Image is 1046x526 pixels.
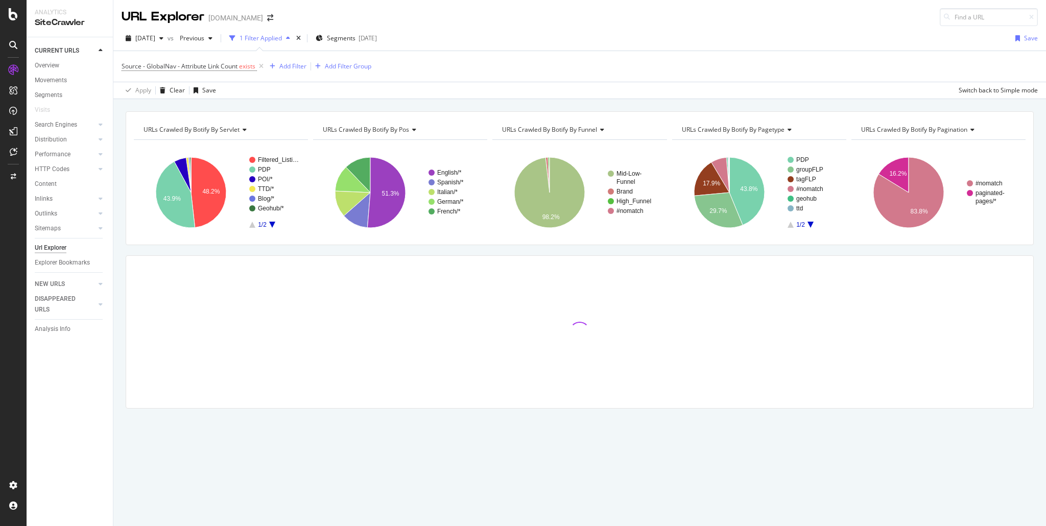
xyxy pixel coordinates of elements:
[176,30,217,46] button: Previous
[851,148,1026,237] svg: A chart.
[859,122,1016,138] h4: URLs Crawled By Botify By pagination
[156,82,185,99] button: Clear
[35,179,106,189] a: Content
[35,257,106,268] a: Explorer Bookmarks
[168,34,176,42] span: vs
[35,257,90,268] div: Explorer Bookmarks
[202,86,216,94] div: Save
[258,195,274,202] text: Blog/*
[35,243,66,253] div: Url Explorer
[616,198,651,205] text: High_Funnel
[1024,34,1038,42] div: Save
[703,180,720,187] text: 17.9%
[141,122,299,138] h4: URLs Crawled By Botify By servlet
[35,208,96,219] a: Outlinks
[680,122,837,138] h4: URLs Crawled By Botify By pagetype
[35,279,96,290] a: NEW URLS
[163,195,181,202] text: 43.9%
[709,207,727,214] text: 29.7%
[239,62,255,70] span: exists
[682,125,784,134] span: URLs Crawled By Botify By pagetype
[35,164,69,175] div: HTTP Codes
[35,119,96,130] a: Search Engines
[740,185,757,193] text: 43.8%
[35,75,67,86] div: Movements
[170,86,185,94] div: Clear
[35,60,106,71] a: Overview
[327,34,355,42] span: Segments
[35,294,96,315] a: DISAPPEARED URLS
[258,156,299,163] text: Filtered_Listi…
[35,105,60,115] a: Visits
[500,122,657,138] h4: URLs Crawled By Botify By funnel
[502,125,597,134] span: URLs Crawled By Botify By funnel
[889,170,907,177] text: 16.2%
[35,324,106,334] a: Analysis Info
[437,198,464,205] text: German/*
[35,45,96,56] a: CURRENT URLS
[616,178,635,185] text: Funnel
[35,294,86,315] div: DISAPPEARED URLS
[616,188,633,195] text: Brand
[35,90,106,101] a: Segments
[672,148,846,237] svg: A chart.
[323,125,409,134] span: URLs Crawled By Botify By pos
[35,119,77,130] div: Search Engines
[313,148,487,237] svg: A chart.
[1011,30,1038,46] button: Save
[258,166,271,173] text: PDP
[311,60,371,73] button: Add Filter Group
[796,176,816,183] text: tagFLP
[240,34,282,42] div: 1 Filter Applied
[616,207,644,214] text: #nomatch
[35,45,79,56] div: CURRENT URLS
[35,60,59,71] div: Overview
[35,105,50,115] div: Visits
[294,33,303,43] div: times
[189,82,216,99] button: Save
[437,208,461,215] text: French/*
[134,148,308,237] svg: A chart.
[976,180,1003,187] text: #nomatch
[910,208,928,215] text: 83.8%
[542,213,560,221] text: 98.2%
[437,169,462,176] text: English/*
[258,205,284,212] text: Geohub/*
[144,125,240,134] span: URLs Crawled By Botify By servlet
[122,8,204,26] div: URL Explorer
[955,82,1038,99] button: Switch back to Simple mode
[616,170,641,177] text: Mid-Low-
[796,185,823,193] text: #nomatch
[279,62,306,70] div: Add Filter
[976,189,1005,197] text: paginated-
[325,62,371,70] div: Add Filter Group
[976,198,996,205] text: pages/*
[176,34,204,42] span: Previous
[437,179,464,186] text: Spanish/*
[796,205,803,212] text: ttd
[35,134,67,145] div: Distribution
[492,148,667,237] svg: A chart.
[437,188,458,196] text: Italian/*
[796,166,823,173] text: groupFLP
[35,243,106,253] a: Url Explorer
[208,13,263,23] div: [DOMAIN_NAME]
[35,324,70,334] div: Analysis Info
[312,30,381,46] button: Segments[DATE]
[266,60,306,73] button: Add Filter
[796,156,809,163] text: PDP
[202,188,220,195] text: 48.2%
[35,194,96,204] a: Inlinks
[35,179,57,189] div: Content
[35,164,96,175] a: HTTP Codes
[35,134,96,145] a: Distribution
[959,86,1038,94] div: Switch back to Simple mode
[135,34,155,42] span: 2025 Aug. 1st
[35,90,62,101] div: Segments
[861,125,967,134] span: URLs Crawled By Botify By pagination
[122,82,151,99] button: Apply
